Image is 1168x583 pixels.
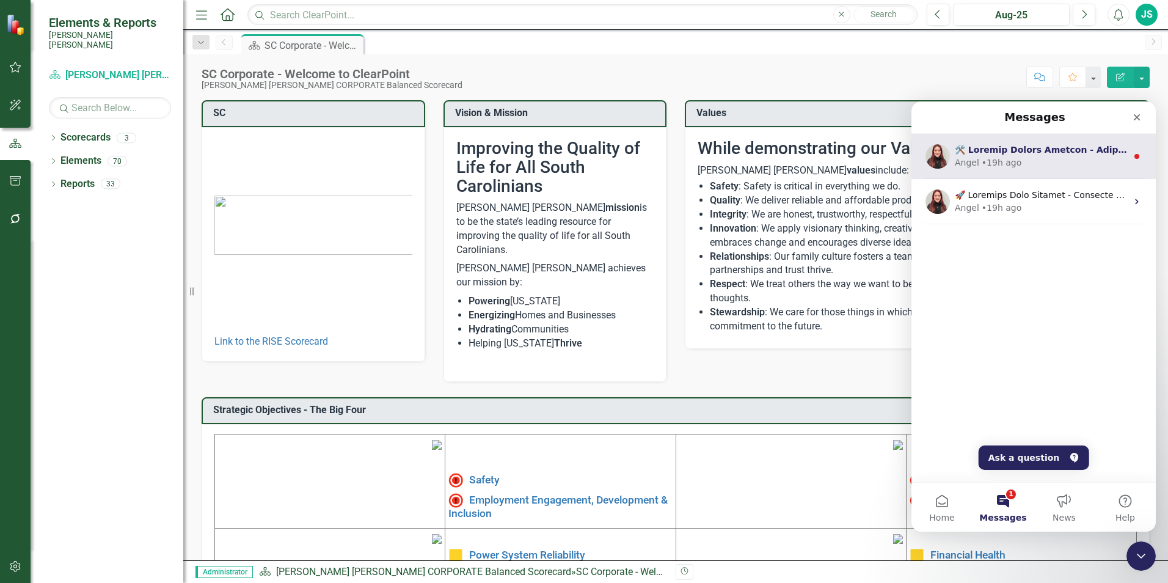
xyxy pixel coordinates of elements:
[710,194,740,206] strong: Quality
[910,548,924,563] img: Caution
[469,295,510,307] strong: Powering
[1136,4,1158,26] button: JS
[710,277,1137,306] li: : We treat others the way we want to be treated and respect their viewpoints, ideas and thoughts.
[456,201,654,259] p: [PERSON_NAME] [PERSON_NAME] is to be the state’s leading resource for improving the quality of li...
[893,534,903,544] img: mceclip4.png
[1126,541,1156,571] iframe: Intercom live chat
[195,566,253,578] span: Administrator
[448,493,668,519] a: Employment Engagement, Development & Inclusion
[49,15,171,30] span: Elements & Reports
[710,222,756,234] strong: Innovation
[448,493,463,508] img: Not Meeting Target
[910,473,924,488] img: High Alert
[911,101,1156,532] iframe: Intercom live chat
[871,9,897,19] span: Search
[710,250,1137,278] li: : Our family culture fosters a teamwork atmosphere in which open communication, partnerships and ...
[276,566,571,577] a: [PERSON_NAME] [PERSON_NAME] CORPORATE Balanced Scorecard
[49,30,171,50] small: [PERSON_NAME] [PERSON_NAME]
[265,38,360,53] div: SC Corporate - Welcome to ClearPoint
[953,4,1070,26] button: Aug-25
[432,440,442,450] img: mceclip1%20v4.png
[469,309,515,321] strong: Energizing
[554,337,582,349] strong: Thrive
[108,156,127,166] div: 70
[456,259,654,292] p: [PERSON_NAME] [PERSON_NAME] achieves our mission by:
[710,306,1137,334] li: : We care for those things in which we have been entrusted and take seriously our commitment to t...
[710,180,1137,194] li: : Safety is critical in everything we do.
[469,309,654,323] li: Homes and Businesses
[710,306,765,318] strong: Stewardship
[448,473,463,488] img: High Alert
[247,4,918,26] input: Search ClearPoint...
[259,565,666,579] div: »
[710,208,1137,222] li: : We are honest, trustworthy, respectful and ethical.
[605,202,640,213] strong: mission
[49,97,171,119] input: Search Below...
[698,139,1137,158] h2: While demonstrating our Values with all our Stakeholders
[910,493,924,508] img: Not Meeting Target
[710,278,745,290] strong: Respect
[213,405,1142,416] h3: Strategic Objectives - The Big Four
[710,251,769,262] strong: Relationships
[469,474,500,486] a: Safety
[930,549,1006,561] a: Financial Health
[469,549,585,561] a: Power System Reliability
[117,133,136,143] div: 3
[698,164,1137,178] p: [PERSON_NAME] [PERSON_NAME] include:
[202,81,462,90] div: [PERSON_NAME] [PERSON_NAME] CORPORATE Balanced Scorecard
[60,154,101,168] a: Elements
[455,108,660,119] h3: Vision & Mission
[456,139,654,196] h2: Improving the Quality of Life for All South Carolinians
[710,180,739,192] strong: Safety
[469,323,511,335] strong: Hydrating
[847,164,875,176] strong: values
[49,68,171,82] a: [PERSON_NAME] [PERSON_NAME] CORPORATE Balanced Scorecard
[213,108,418,119] h3: SC
[469,337,654,351] li: Helping [US_STATE]
[710,208,746,220] strong: Integrity
[710,222,1137,250] li: : We apply visionary thinking, creativity and adaptability to our work. Our culture embraces chan...
[202,67,462,81] div: SC Corporate - Welcome to ClearPoint
[696,108,1142,119] h3: Values
[710,194,1137,208] li: : We deliver reliable and affordable products and services.
[469,323,654,337] li: Communities
[576,566,738,577] div: SC Corporate - Welcome to ClearPoint
[101,179,120,189] div: 33
[432,534,442,544] img: mceclip3%20v3.png
[60,131,111,145] a: Scorecards
[893,440,903,450] img: mceclip2%20v3.png
[6,14,27,35] img: ClearPoint Strategy
[60,177,95,191] a: Reports
[448,548,463,563] img: Caution
[853,6,914,23] button: Search
[957,8,1065,23] div: Aug-25
[469,295,654,309] li: [US_STATE]
[214,335,328,347] a: Link to the RISE Scorecard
